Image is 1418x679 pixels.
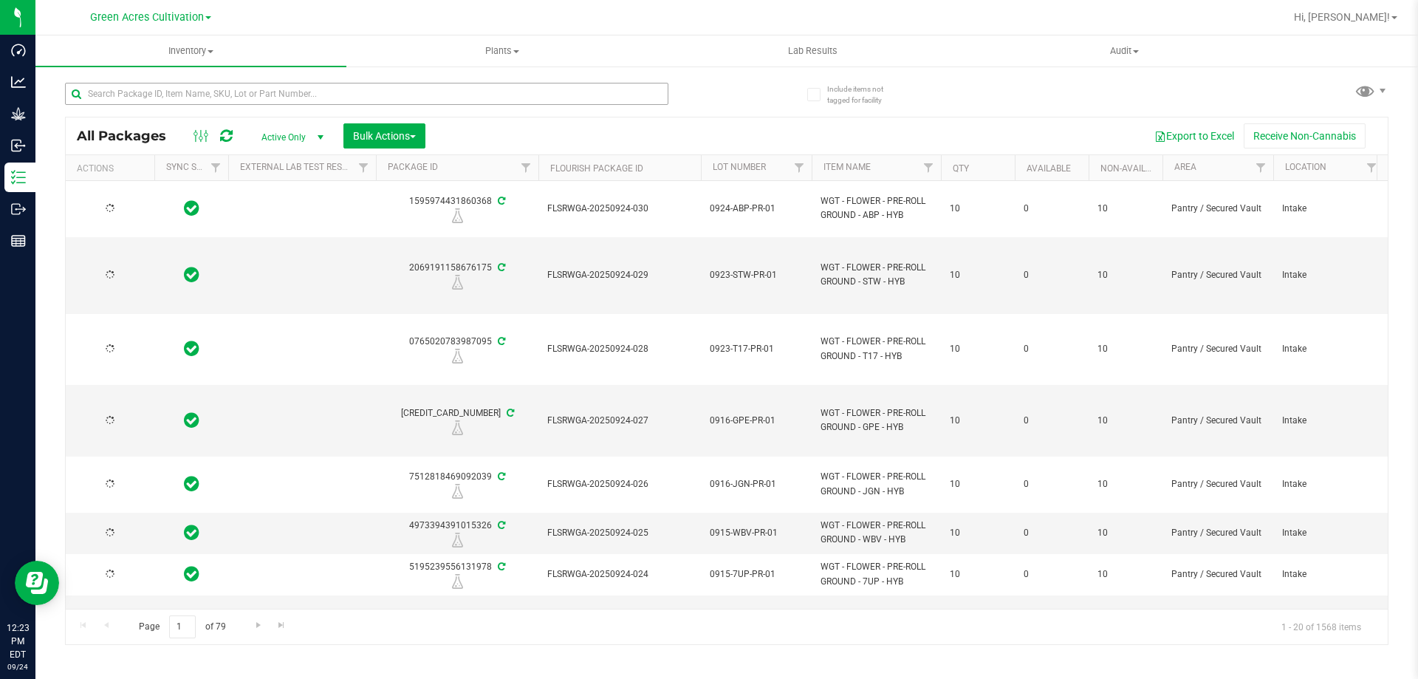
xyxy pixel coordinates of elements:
[1024,567,1080,581] span: 0
[374,484,541,499] div: R&D Lab Sample
[374,194,541,223] div: 1595974431860368
[1282,567,1375,581] span: Intake
[1024,414,1080,428] span: 0
[547,414,692,428] span: FLSRWGA-20250924-027
[184,410,199,431] span: In Sync
[1097,202,1154,216] span: 10
[11,106,26,121] inline-svg: Grow
[710,414,803,428] span: 0916-GPE-PR-01
[821,406,932,434] span: WGT - FLOWER - PRE-ROLL GROUND - GPE - HYB
[1171,477,1264,491] span: Pantry / Secured Vault
[710,477,803,491] span: 0916-JGN-PR-01
[827,83,901,106] span: Include items not tagged for facility
[547,268,692,282] span: FLSRWGA-20250924-029
[184,564,199,584] span: In Sync
[950,202,1006,216] span: 10
[1171,414,1264,428] span: Pantry / Secured Vault
[374,560,541,589] div: 5195239556131978
[1171,567,1264,581] span: Pantry / Secured Vault
[374,420,541,435] div: R&D Lab Sample
[15,561,59,605] iframe: Resource center
[374,574,541,589] div: R&D Lab Sample
[35,44,346,58] span: Inventory
[713,162,766,172] a: Lot Number
[247,615,269,635] a: Go to the next page
[352,155,376,180] a: Filter
[11,75,26,89] inline-svg: Analytics
[1282,526,1375,540] span: Intake
[496,196,505,206] span: Sync from Compliance System
[950,526,1006,540] span: 10
[496,562,505,572] span: Sync from Compliance System
[374,406,541,435] div: [CREDIT_CARD_NUMBER]
[35,35,346,66] a: Inventory
[823,162,871,172] a: Item Name
[496,471,505,482] span: Sync from Compliance System
[11,233,26,248] inline-svg: Reports
[1097,268,1154,282] span: 10
[821,335,932,363] span: WGT - FLOWER - PRE-ROLL GROUND - T17 - HYB
[1360,155,1384,180] a: Filter
[496,520,505,530] span: Sync from Compliance System
[184,338,199,359] span: In Sync
[547,202,692,216] span: FLSRWGA-20250924-030
[710,567,803,581] span: 0915-7UP-PR-01
[347,44,657,58] span: Plants
[496,262,505,273] span: Sync from Compliance System
[374,470,541,499] div: 7512818469092039
[657,35,968,66] a: Lab Results
[11,138,26,153] inline-svg: Inbound
[547,567,692,581] span: FLSRWGA-20250924-024
[550,163,643,174] a: Flourish Package ID
[1282,342,1375,356] span: Intake
[950,342,1006,356] span: 10
[514,155,538,180] a: Filter
[7,621,29,661] p: 12:23 PM EDT
[1285,162,1326,172] a: Location
[821,261,932,289] span: WGT - FLOWER - PRE-ROLL GROUND - STW - HYB
[1024,477,1080,491] span: 0
[1100,163,1166,174] a: Non-Available
[821,519,932,547] span: WGT - FLOWER - PRE-ROLL GROUND - WBV - HYB
[768,44,857,58] span: Lab Results
[166,162,223,172] a: Sync Status
[1024,202,1080,216] span: 0
[240,162,356,172] a: External Lab Test Result
[1249,155,1273,180] a: Filter
[7,661,29,672] p: 09/24
[710,526,803,540] span: 0915-WBV-PR-01
[1024,526,1080,540] span: 0
[1097,526,1154,540] span: 10
[1282,477,1375,491] span: Intake
[169,615,196,638] input: 1
[11,170,26,185] inline-svg: Inventory
[1171,526,1264,540] span: Pantry / Secured Vault
[950,567,1006,581] span: 10
[184,265,199,285] span: In Sync
[1097,567,1154,581] span: 10
[1282,414,1375,428] span: Intake
[343,123,425,149] button: Bulk Actions
[1294,11,1390,23] span: Hi, [PERSON_NAME]!
[950,477,1006,491] span: 10
[346,35,657,66] a: Plants
[1024,268,1080,282] span: 0
[950,414,1006,428] span: 10
[1171,342,1264,356] span: Pantry / Secured Vault
[953,163,969,174] a: Qty
[1244,123,1366,149] button: Receive Non-Cannabis
[504,408,514,418] span: Sync from Compliance System
[353,130,416,142] span: Bulk Actions
[1174,162,1196,172] a: Area
[374,208,541,223] div: R&D Lab Sample
[77,163,148,174] div: Actions
[374,335,541,364] div: 0765020783987095
[821,560,932,588] span: WGT - FLOWER - PRE-ROLL GROUND - 7UP - HYB
[710,268,803,282] span: 0923-STW-PR-01
[1270,615,1373,638] span: 1 - 20 of 1568 items
[11,43,26,58] inline-svg: Dashboard
[184,522,199,543] span: In Sync
[787,155,812,180] a: Filter
[969,35,1280,66] a: Audit
[374,533,541,547] div: R&D Lab Sample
